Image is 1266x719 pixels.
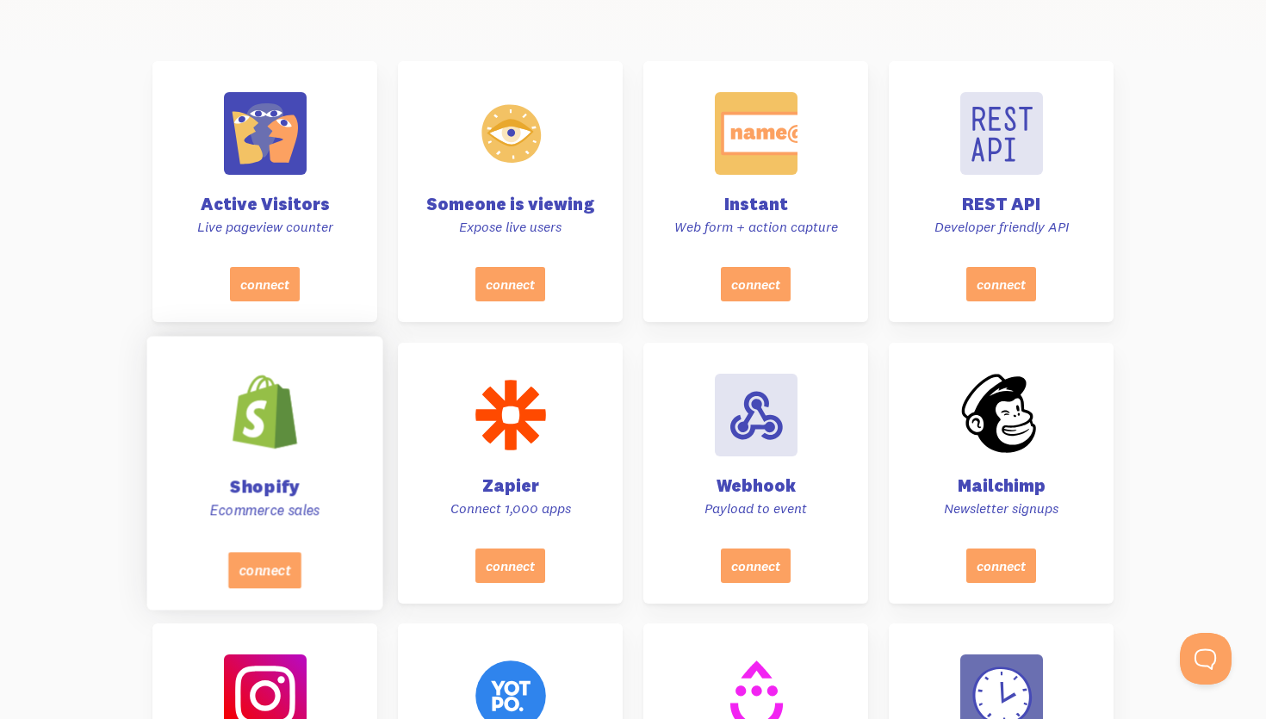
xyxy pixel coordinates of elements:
[173,218,357,236] p: Live pageview counter
[643,61,868,322] a: Instant Web form + action capture connect
[169,477,362,495] h4: Shopify
[889,61,1114,322] a: REST API Developer friendly API connect
[664,499,847,518] p: Payload to event
[643,343,868,604] a: Webhook Payload to event connect
[419,499,602,518] p: Connect 1,000 apps
[664,195,847,213] h4: Instant
[398,343,623,604] a: Zapier Connect 1,000 apps connect
[169,500,362,519] p: Ecommerce sales
[889,343,1114,604] a: Mailchimp Newsletter signups connect
[664,218,847,236] p: Web form + action capture
[419,218,602,236] p: Expose live users
[398,61,623,322] a: Someone is viewing Expose live users connect
[909,499,1093,518] p: Newsletter signups
[1180,633,1232,685] iframe: Help Scout Beacon - Open
[475,548,545,582] button: connect
[419,195,602,213] h4: Someone is viewing
[909,218,1093,236] p: Developer friendly API
[146,336,382,610] a: Shopify Ecommerce sales connect
[419,477,602,494] h4: Zapier
[173,195,357,213] h4: Active Visitors
[909,195,1093,213] h4: REST API
[152,61,377,322] a: Active Visitors Live pageview counter connect
[475,267,545,301] button: connect
[909,477,1093,494] h4: Mailchimp
[721,548,791,582] button: connect
[664,477,847,494] h4: Webhook
[966,267,1036,301] button: connect
[228,552,301,588] button: connect
[721,267,791,301] button: connect
[230,267,300,301] button: connect
[966,548,1036,582] button: connect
